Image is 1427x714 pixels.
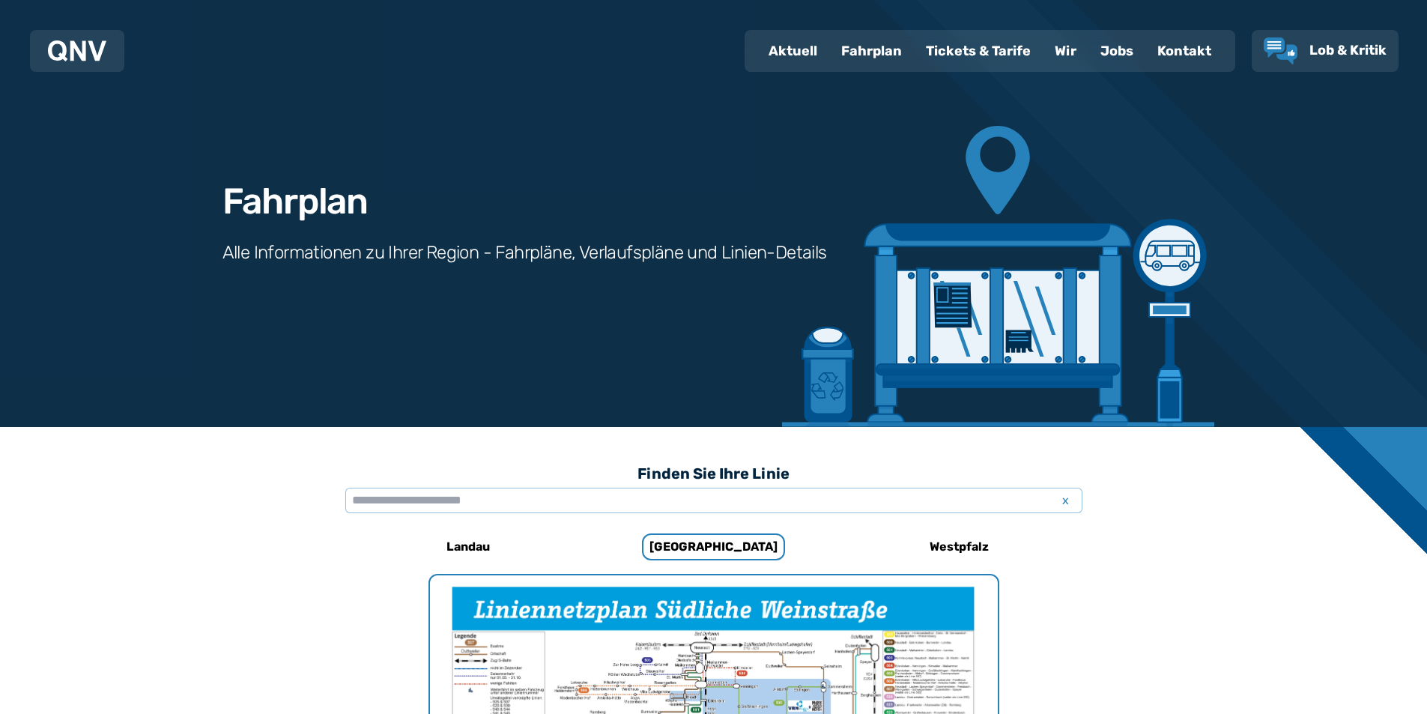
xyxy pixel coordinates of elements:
a: Lob & Kritik [1264,37,1387,64]
h6: Westpfalz [924,535,995,559]
h1: Fahrplan [222,184,368,220]
a: Westpfalz [860,529,1059,565]
h6: Landau [440,535,496,559]
img: QNV Logo [48,40,106,61]
h3: Finden Sie Ihre Linie [345,457,1082,490]
span: Lob & Kritik [1309,42,1387,58]
h3: Alle Informationen zu Ihrer Region - Fahrpläne, Verlaufspläne und Linien-Details [222,240,827,264]
a: Tickets & Tarife [914,31,1043,70]
a: QNV Logo [48,36,106,66]
a: Jobs [1088,31,1145,70]
a: Aktuell [757,31,829,70]
a: Fahrplan [829,31,914,70]
a: [GEOGRAPHIC_DATA] [614,529,814,565]
a: Landau [369,529,568,565]
span: x [1055,491,1076,509]
a: Wir [1043,31,1088,70]
a: Kontakt [1145,31,1223,70]
h6: [GEOGRAPHIC_DATA] [642,533,785,560]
